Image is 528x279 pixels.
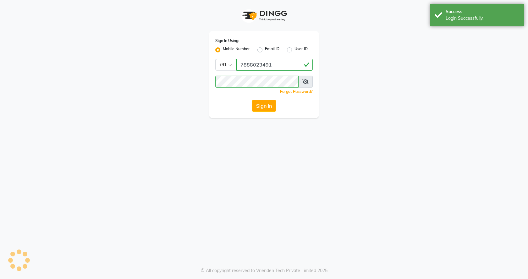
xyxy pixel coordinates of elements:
[446,15,520,22] div: Login Successfully.
[223,46,250,54] label: Mobile Number
[236,59,313,71] input: Username
[280,89,313,94] a: Forgot Password?
[239,6,289,25] img: logo1.svg
[265,46,279,54] label: Email ID
[294,46,308,54] label: User ID
[252,100,276,112] button: Sign In
[446,8,520,15] div: Success
[215,38,239,44] label: Sign In Using:
[215,76,299,88] input: Username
